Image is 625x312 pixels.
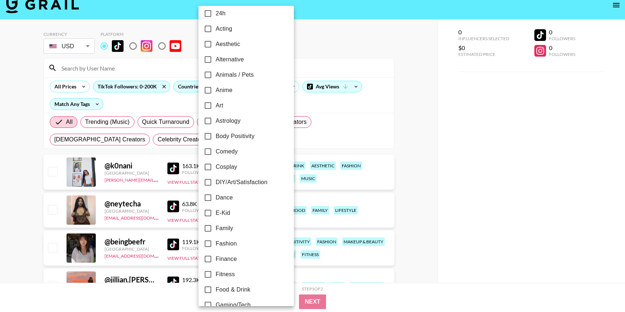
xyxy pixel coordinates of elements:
span: DIY/Art/Satisfaction [216,178,268,187]
span: Body Positivity [216,132,254,141]
span: Acting [216,24,232,33]
span: Fitness [216,270,235,279]
span: Aesthetic [216,40,240,49]
span: Comedy [216,147,238,156]
span: Fashion [216,239,237,248]
span: Art [216,101,223,110]
span: Anime [216,86,232,95]
span: Dance [216,193,233,202]
span: Cosplay [216,163,237,171]
span: 24h [216,9,226,18]
span: Food & Drink [216,285,250,294]
span: Gaming/Tech [216,301,251,309]
span: Astrology [216,117,240,125]
span: Finance [216,255,237,263]
span: E-Kid [216,209,230,217]
iframe: Drift Widget Chat Controller [588,275,616,303]
span: Alternative [216,55,244,64]
span: Animals / Pets [216,71,254,79]
span: Family [216,224,233,233]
